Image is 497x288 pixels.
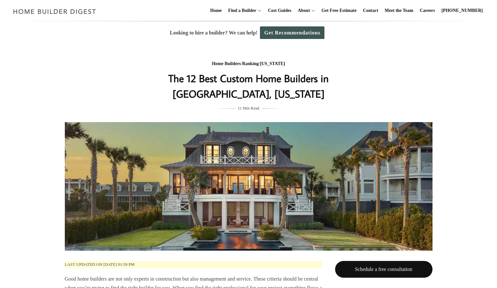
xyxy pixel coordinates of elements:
[212,61,241,66] a: Home Builders
[120,60,377,68] div: / /
[382,0,416,21] a: Meet the Team
[319,0,359,21] a: Get Free Estimate
[120,71,377,101] h1: The 12 Best Custom Home Builders in [GEOGRAPHIC_DATA], [US_STATE]
[208,0,224,21] a: Home
[65,261,322,268] p: Last updated on [DATE] 01:59 pm
[439,0,485,21] a: [PHONE_NUMBER]
[260,61,285,66] a: [US_STATE]
[260,26,324,39] a: Get Recommendations
[226,0,256,21] a: Find a Builder
[417,0,438,21] a: Careers
[295,0,310,21] a: About
[265,0,294,21] a: Cost Guides
[335,261,432,278] a: Schedule a free consultation
[10,5,99,18] img: Home Builder Digest
[360,0,381,21] a: Contact
[242,61,259,66] a: Ranking
[238,105,259,112] span: 11 Min Read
